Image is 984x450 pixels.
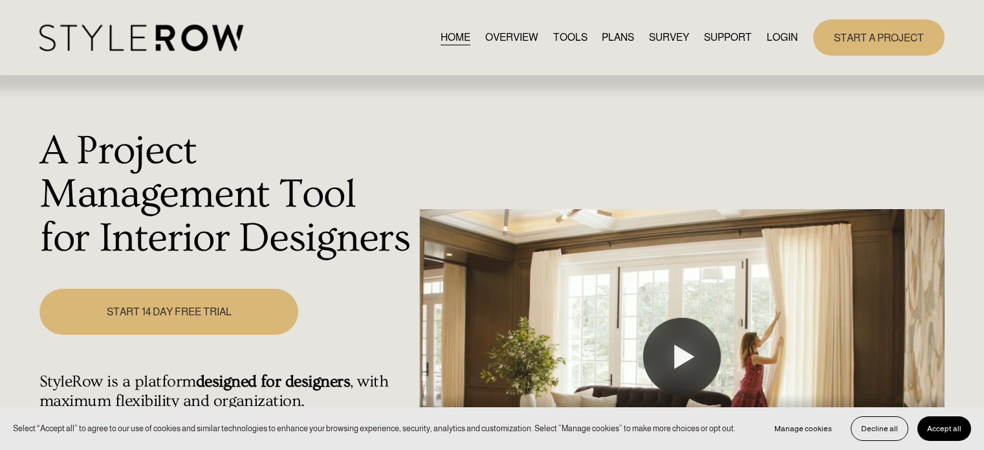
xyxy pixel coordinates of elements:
[851,416,908,441] button: Decline all
[643,318,721,396] button: Play
[649,28,689,46] a: SURVEY
[39,289,298,335] a: START 14 DAY FREE TRIAL
[813,19,945,55] a: START A PROJECT
[861,424,898,433] span: Decline all
[196,372,351,391] strong: designed for designers
[917,416,971,441] button: Accept all
[927,424,961,433] span: Accept all
[704,28,752,46] a: folder dropdown
[602,28,634,46] a: PLANS
[13,422,736,434] p: Select “Accept all” to agree to our use of cookies and similar technologies to enhance your brows...
[765,416,842,441] button: Manage cookies
[39,25,243,51] img: StyleRow
[39,372,413,411] h4: StyleRow is a platform , with maximum flexibility and organization.
[774,424,832,433] span: Manage cookies
[704,30,752,45] span: SUPPORT
[553,28,587,46] a: TOOLS
[485,28,538,46] a: OVERVIEW
[767,28,798,46] a: LOGIN
[39,129,413,261] h1: A Project Management Tool for Interior Designers
[441,28,470,46] a: HOME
